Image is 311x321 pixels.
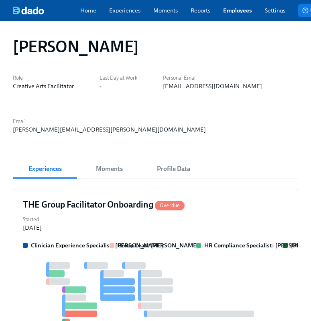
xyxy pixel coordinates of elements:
[13,74,74,82] label: Role
[13,117,206,126] label: Email
[100,82,102,90] div: -
[109,6,140,14] a: Experiences
[18,163,72,175] span: Experiences
[155,202,185,208] span: Overdue
[23,216,42,224] label: Started
[223,6,252,14] a: Employees
[13,126,206,134] div: [PERSON_NAME][EMAIL_ADDRESS][PERSON_NAME][DOMAIN_NAME]
[265,6,285,14] a: Settings
[118,242,199,249] strong: Group Lead: [PERSON_NAME]
[82,163,136,175] span: Moments
[13,37,139,56] h1: [PERSON_NAME]
[191,6,210,14] a: Reports
[146,163,201,175] span: Profile Data
[163,82,262,90] div: [EMAIL_ADDRESS][DOMAIN_NAME]
[13,6,80,14] a: dado
[163,74,262,82] label: Personal Email
[23,199,185,211] h4: THE Group Facilitator Onboarding
[80,6,96,14] a: Home
[13,6,44,14] img: dado
[23,224,42,232] div: [DATE]
[100,74,137,82] label: Last Day at Work
[153,6,178,14] a: Moments
[31,242,163,249] strong: Clinician Experience Specialist: [PERSON_NAME]
[13,82,74,90] div: Creative Arts Facilitator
